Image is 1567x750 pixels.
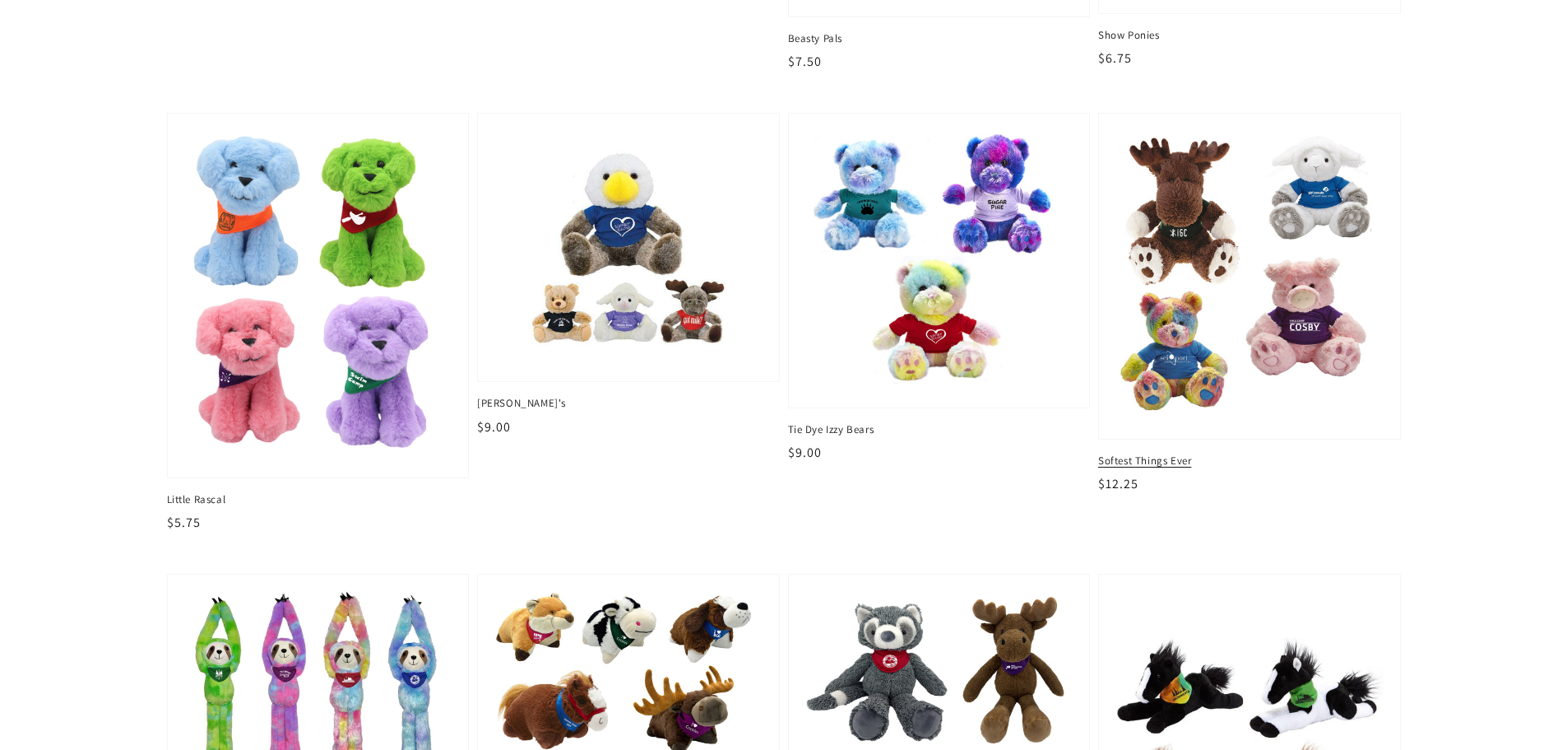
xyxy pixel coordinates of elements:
[1111,126,1387,426] img: Softest Things Ever
[788,53,822,70] span: $7.50
[184,130,452,461] img: Little Rascal
[167,492,470,507] span: Little Rascal
[788,31,1091,46] span: Beasty Pals
[788,422,1091,437] span: Tie Dye Izzy Bears
[1098,454,1401,468] span: Softest Things Ever
[805,130,1073,391] img: Tie Dye Izzy Bears
[477,396,780,411] span: [PERSON_NAME]'s
[1098,28,1401,43] span: Show Ponies
[1098,113,1401,494] a: Softest Things Ever Softest Things Ever $12.25
[788,113,1091,463] a: Tie Dye Izzy Bears Tie Dye Izzy Bears $9.00
[167,113,470,533] a: Little Rascal Little Rascal $5.75
[494,130,763,365] img: Glenky's
[1098,475,1138,492] span: $12.25
[1098,49,1132,67] span: $6.75
[788,444,822,461] span: $9.00
[167,514,201,531] span: $5.75
[477,418,511,436] span: $9.00
[477,113,780,436] a: Glenky's [PERSON_NAME]'s $9.00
